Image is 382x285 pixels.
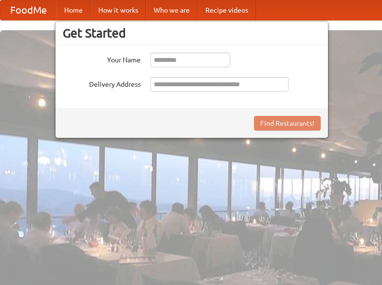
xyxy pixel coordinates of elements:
[63,77,141,89] label: Delivery Address
[91,0,146,20] a: How it works
[198,0,256,20] a: Recipe videos
[56,0,91,20] a: Home
[63,53,141,65] label: Your Name
[254,116,321,131] button: Find Restaurants!
[63,26,321,40] h3: Get Started
[146,0,198,20] a: Who we are
[0,0,56,20] a: FoodMe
